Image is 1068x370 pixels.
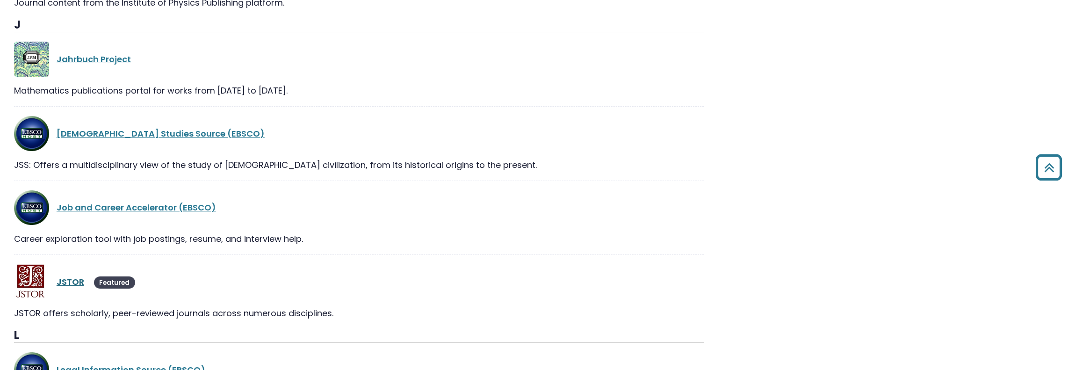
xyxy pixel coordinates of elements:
span: Featured [94,276,135,289]
a: [DEMOGRAPHIC_DATA] Studies Source (EBSCO) [57,128,265,139]
div: JSS: Offers a multidisciplinary view of the study of [DEMOGRAPHIC_DATA] civilization, from its hi... [14,159,704,171]
a: Jahrbuch Project [57,53,131,65]
div: Career exploration tool with job postings, resume, and interview help. [14,232,704,245]
h3: L [14,329,704,343]
a: Back to Top [1032,159,1066,176]
a: JSTOR [57,276,84,288]
a: Job and Career Accelerator (EBSCO) [57,202,216,213]
h3: J [14,18,704,32]
div: JSTOR offers scholarly, peer-reviewed journals across numerous disciplines. [14,307,704,319]
div: Mathematics publications portal for works from [DATE] to [DATE]. [14,84,704,97]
